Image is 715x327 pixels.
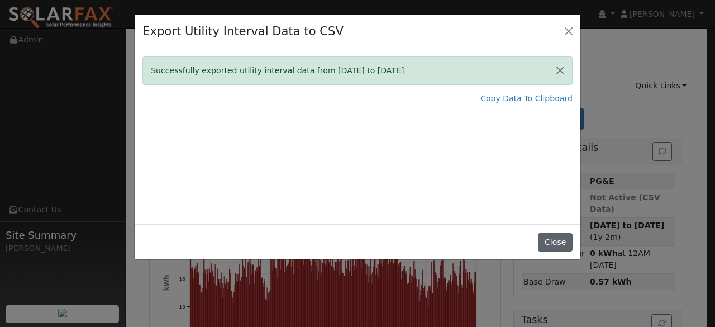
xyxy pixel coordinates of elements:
button: Close [549,57,572,84]
h4: Export Utility Interval Data to CSV [142,22,344,40]
button: Close [561,23,576,39]
button: Close [538,233,572,252]
a: Copy Data To Clipboard [480,93,573,105]
div: Successfully exported utility interval data from [DATE] to [DATE] [142,56,573,85]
